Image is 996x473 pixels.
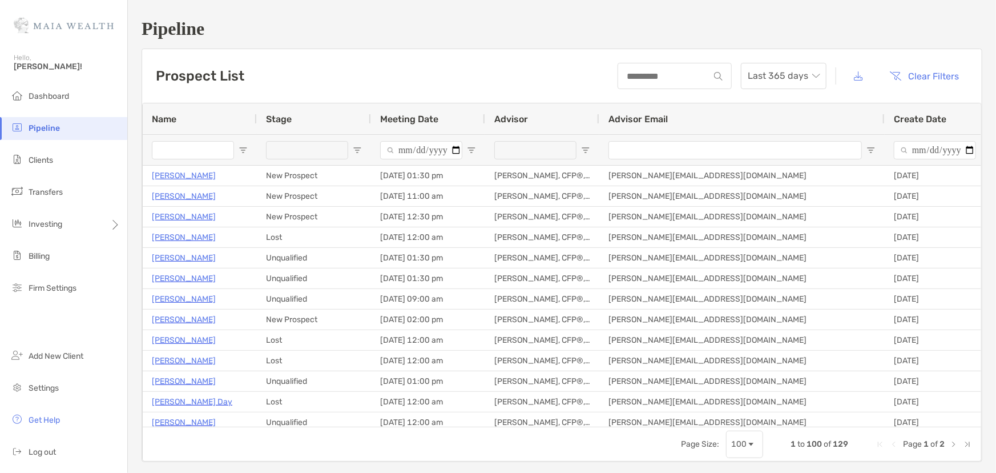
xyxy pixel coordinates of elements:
[876,440,885,449] div: First Page
[10,348,24,362] img: add_new_client icon
[494,114,528,125] span: Advisor
[599,166,885,186] div: [PERSON_NAME][EMAIL_ADDRESS][DOMAIN_NAME]
[833,439,848,449] span: 129
[599,186,885,206] div: [PERSON_NAME][EMAIL_ADDRESS][DOMAIN_NAME]
[485,351,599,371] div: [PERSON_NAME], CFP®, CDFA®
[485,310,599,330] div: [PERSON_NAME], CFP®, CDFA®
[485,392,599,412] div: [PERSON_NAME], CFP®, CDFA®
[29,283,76,293] span: Firm Settings
[257,371,371,391] div: Unqualified
[152,354,216,368] p: [PERSON_NAME]
[152,169,216,183] a: [PERSON_NAME]
[371,330,485,350] div: [DATE] 12:00 am
[485,186,599,206] div: [PERSON_NAME], CFP®, CDFA®
[930,439,938,449] span: of
[29,187,63,197] span: Transfers
[29,383,59,393] span: Settings
[239,146,248,155] button: Open Filter Menu
[257,166,371,186] div: New Prospect
[599,371,885,391] div: [PERSON_NAME][EMAIL_ADDRESS][DOMAIN_NAME]
[889,440,898,449] div: Previous Page
[353,146,362,155] button: Open Filter Menu
[29,351,83,361] span: Add New Client
[924,439,929,449] span: 1
[881,63,968,89] button: Clear Filters
[29,415,60,425] span: Get Help
[29,123,60,133] span: Pipeline
[748,63,820,89] span: Last 365 days
[371,268,485,288] div: [DATE] 01:30 pm
[152,230,216,244] a: [PERSON_NAME]
[257,227,371,247] div: Lost
[963,440,972,449] div: Last Page
[371,310,485,330] div: [DATE] 02:00 pm
[608,114,668,125] span: Advisor Email
[152,415,216,430] p: [PERSON_NAME]
[257,310,371,330] div: New Prospect
[371,207,485,227] div: [DATE] 12:30 pm
[681,439,719,449] div: Page Size:
[791,439,796,449] span: 1
[152,210,216,224] a: [PERSON_NAME]
[10,248,24,262] img: billing icon
[257,268,371,288] div: Unqualified
[599,207,885,227] div: [PERSON_NAME][EMAIL_ADDRESS][DOMAIN_NAME]
[257,186,371,206] div: New Prospect
[152,114,176,125] span: Name
[29,91,69,101] span: Dashboard
[485,227,599,247] div: [PERSON_NAME], CFP®, CDFA®
[152,189,216,203] a: [PERSON_NAME]
[152,292,216,306] a: [PERSON_NAME]
[257,289,371,309] div: Unqualified
[797,439,805,449] span: to
[371,166,485,186] div: [DATE] 01:30 pm
[903,439,922,449] span: Page
[599,310,885,330] div: [PERSON_NAME][EMAIL_ADDRESS][DOMAIN_NAME]
[599,351,885,371] div: [PERSON_NAME][EMAIL_ADDRESS][DOMAIN_NAME]
[380,114,438,125] span: Meeting Date
[731,439,747,449] div: 100
[152,251,216,265] a: [PERSON_NAME]
[371,186,485,206] div: [DATE] 11:00 am
[152,312,216,327] a: [PERSON_NAME]
[599,392,885,412] div: [PERSON_NAME][EMAIL_ADDRESS][DOMAIN_NAME]
[10,121,24,134] img: pipeline icon
[152,395,232,409] a: [PERSON_NAME] Day
[371,227,485,247] div: [DATE] 12:00 am
[266,114,292,125] span: Stage
[599,227,885,247] div: [PERSON_NAME][EMAIL_ADDRESS][DOMAIN_NAME]
[467,146,476,155] button: Open Filter Menu
[29,251,50,261] span: Billing
[371,371,485,391] div: [DATE] 01:00 pm
[599,268,885,288] div: [PERSON_NAME][EMAIL_ADDRESS][DOMAIN_NAME]
[371,248,485,268] div: [DATE] 01:30 pm
[380,141,462,159] input: Meeting Date Filter Input
[599,412,885,432] div: [PERSON_NAME][EMAIL_ADDRESS][DOMAIN_NAME]
[257,248,371,268] div: Unqualified
[152,333,216,347] p: [PERSON_NAME]
[10,444,24,458] img: logout icon
[371,392,485,412] div: [DATE] 12:00 am
[152,374,216,388] p: [PERSON_NAME]
[10,153,24,166] img: clients icon
[29,155,53,165] span: Clients
[807,439,822,449] span: 100
[726,431,763,458] div: Page Size
[152,271,216,286] a: [PERSON_NAME]
[257,207,371,227] div: New Prospect
[257,392,371,412] div: Lost
[599,248,885,268] div: [PERSON_NAME][EMAIL_ADDRESS][DOMAIN_NAME]
[257,330,371,350] div: Lost
[10,280,24,294] img: firm-settings icon
[485,166,599,186] div: [PERSON_NAME], CFP®, CDFA®
[14,5,114,46] img: Zoe Logo
[10,380,24,394] img: settings icon
[485,371,599,391] div: [PERSON_NAME], CFP®, CDFA®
